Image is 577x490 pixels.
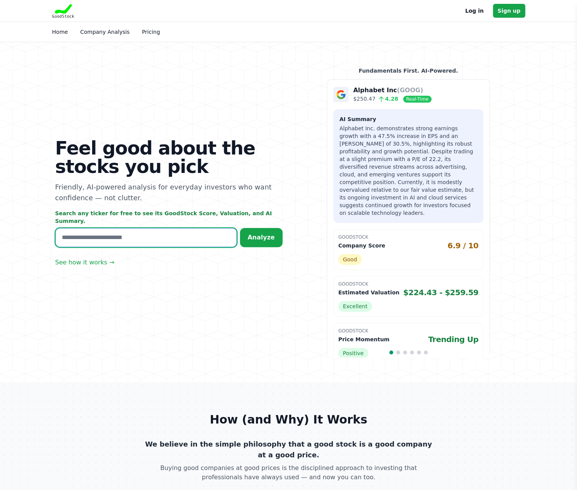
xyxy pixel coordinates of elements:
[327,67,490,75] p: Fundamentals First. AI-Powered.
[339,125,477,217] p: Alphabet Inc. demonstrates strong earnings growth with a 47.5% increase in EPS and an [PERSON_NAM...
[428,334,478,345] span: Trending Up
[141,439,436,460] p: We believe in the simple philosophy that a good stock is a good company at a good price.
[397,86,423,94] span: (GOOG)
[410,350,414,354] span: Go to slide 4
[403,350,407,354] span: Go to slide 3
[338,336,389,343] p: Price Momentum
[339,115,477,123] h3: AI Summary
[55,209,283,225] p: Search any ticker for free to see its GoodStock Score, Valuation, and AI Summary.
[338,254,362,265] span: Good
[493,4,525,18] a: Sign up
[375,96,398,102] span: 4.28
[338,348,368,359] span: Positive
[465,6,484,15] a: Log in
[52,29,68,35] a: Home
[338,301,372,312] span: Excellent
[141,463,436,482] p: Buying good companies at good prices is the disciplined approach to investing that professionals ...
[55,258,114,267] a: See how it works →
[424,350,428,354] span: Go to slide 6
[448,240,479,251] span: 6.9 / 10
[403,287,478,298] span: $224.43 - $259.59
[248,234,275,241] span: Analyze
[338,289,399,296] p: Estimated Valuation
[327,79,490,373] div: 1 / 6
[353,86,432,95] p: Alphabet Inc
[389,350,393,354] span: Go to slide 1
[327,79,490,373] a: Company Logo Alphabet Inc(GOOG) $250.47 4.28 Real-Time AI Summary Alphabet Inc. demonstrates stro...
[417,350,421,354] span: Go to slide 5
[142,29,160,35] a: Pricing
[338,234,478,240] p: GoodStock
[396,350,400,354] span: Go to slide 2
[240,228,283,247] button: Analyze
[55,182,283,203] p: Friendly, AI-powered analysis for everyday investors who want confidence — not clutter.
[353,95,432,103] p: $250.47
[77,413,501,427] h2: How (and Why) It Works
[55,139,283,176] h1: Feel good about the stocks you pick
[338,281,478,287] p: GoodStock
[338,242,385,249] p: Company Score
[52,4,74,18] img: Goodstock Logo
[403,96,432,103] span: Real-Time
[80,29,130,35] a: Company Analysis
[338,328,478,334] p: GoodStock
[333,87,349,102] img: Company Logo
